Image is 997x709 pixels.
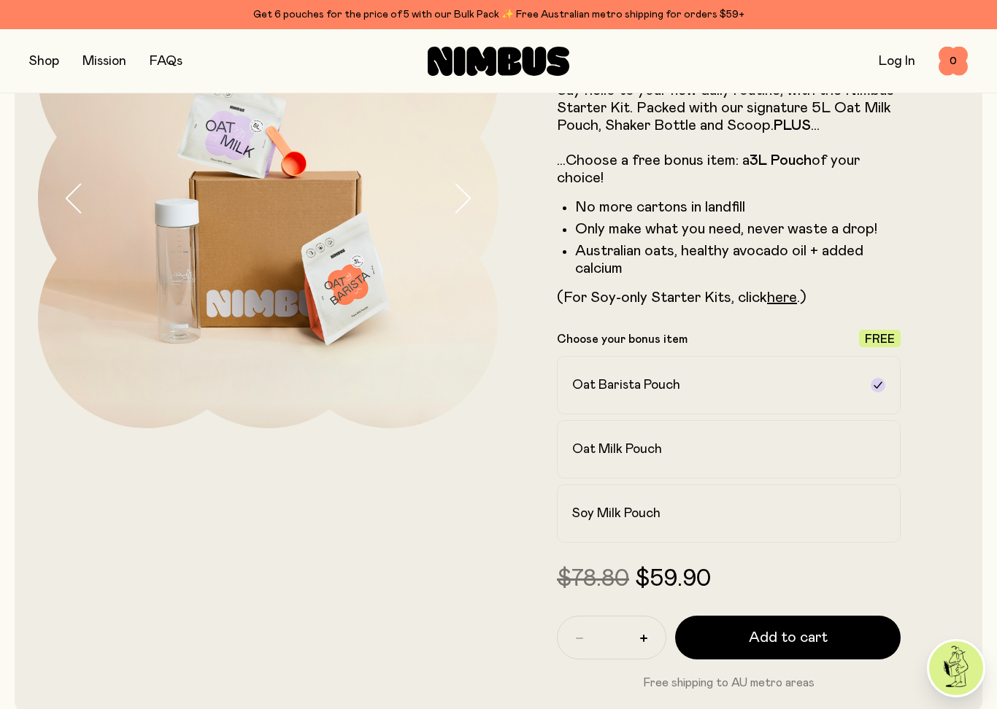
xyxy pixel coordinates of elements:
li: Australian oats, healthy avocado oil + added calcium [575,242,901,277]
strong: 3L [750,153,767,168]
button: 0 [939,47,968,76]
span: $78.80 [557,567,629,591]
h2: Oat Milk Pouch [572,441,662,458]
button: Add to cart [675,616,901,659]
a: FAQs [150,55,182,68]
h2: Oat Barista Pouch [572,376,680,394]
img: agent [929,641,983,695]
h2: Soy Milk Pouch [572,505,661,522]
p: (For Soy-only Starter Kits, click .) [557,289,901,306]
div: Get 6 pouches for the price of 5 with our Bulk Pack ✨ Free Australian metro shipping for orders $59+ [29,6,968,23]
li: Only make what you need, never waste a drop! [575,220,901,238]
p: Free shipping to AU metro areas [557,674,901,691]
strong: PLUS [774,118,811,133]
strong: Pouch [771,153,812,168]
a: Mission [82,55,126,68]
li: No more cartons in landfill [575,198,901,216]
span: Add to cart [749,627,828,648]
span: Free [865,333,895,345]
a: here [767,290,797,305]
a: Log In [879,55,915,68]
span: $59.90 [635,567,711,591]
p: Choose your bonus item [557,332,688,346]
p: Say hello to your new daily routine, with the Nimbus Starter Kit. Packed with our signature 5L Oa... [557,82,901,187]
